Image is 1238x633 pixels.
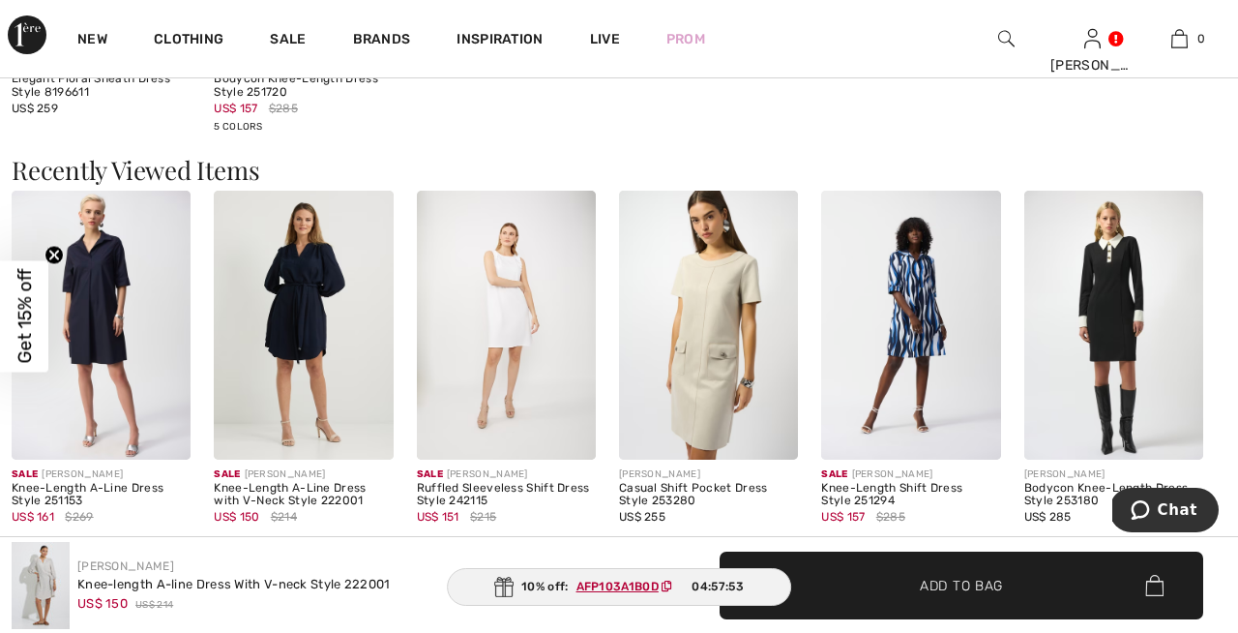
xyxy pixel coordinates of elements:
iframe: Opens a widget where you can chat to one of our agents [1112,488,1219,536]
img: Ruffled Sleeveless Shift Dress Style 242115 [417,191,596,460]
a: Sale [270,31,306,51]
img: Knee-Length A-Line Dress with V-Neck Style 222001 [214,191,393,460]
div: Casual Shift Pocket Dress Style 253280 [619,482,798,509]
div: [PERSON_NAME] [12,467,191,482]
a: Live [590,29,620,49]
div: Knee-Length A-Line Dress Style 251153 [12,482,191,509]
span: US$ 285 [1024,510,1072,524]
div: [PERSON_NAME] [619,467,798,482]
a: New [77,31,107,51]
div: [PERSON_NAME] [214,467,393,482]
img: Bodycon Knee-Length Dress Style 253180 [1024,191,1203,460]
div: Ruffled Sleeveless Shift Dress Style 242115 [417,482,596,509]
div: Knee-length A-line Dress With V-neck Style 222001 [77,575,391,594]
div: 10% off: [447,568,791,606]
div: [PERSON_NAME] [417,467,596,482]
span: $215 [470,508,496,526]
img: 1ère Avenue [8,15,46,54]
span: $214 [271,508,297,526]
span: Add to Bag [920,575,1003,595]
div: [PERSON_NAME] [1050,55,1135,75]
span: $285 [876,508,905,526]
img: Knee-Length Shift Dress Style 251294 [821,191,1000,460]
span: US$ 157 [821,510,865,524]
a: Brands [353,31,411,51]
img: search the website [998,27,1015,50]
a: Sign In [1084,29,1101,47]
span: US$ 150 [77,596,128,611]
img: Bag.svg [1145,575,1164,596]
img: Gift.svg [494,577,514,597]
img: Knee-Length A-Line Dress with V-Neck Style 222001 [12,542,70,629]
span: US$ 255 [619,510,665,524]
span: 5 Colors [214,121,262,133]
div: Bodycon Knee-Length Dress Style 251720 [214,73,393,100]
div: [PERSON_NAME] [821,467,1000,482]
div: Knee-Length A-Line Dress with V-Neck Style 222001 [214,482,393,509]
span: 04:57:53 [692,578,743,595]
img: Knee-Length A-Line Dress Style 251153 [12,191,191,460]
span: Inspiration [457,31,543,51]
span: US$ 259 [12,102,58,115]
a: 0 [1136,27,1222,50]
span: US$ 151 [417,510,459,524]
img: My Info [1084,27,1101,50]
a: [PERSON_NAME] [77,559,174,573]
div: Bodycon Knee-Length Dress Style 253180 [1024,482,1203,509]
span: Sale [417,468,443,480]
div: Knee-Length Shift Dress Style 251294 [821,482,1000,509]
span: US$ 157 [214,102,257,115]
span: US$ 214 [135,598,173,613]
ins: AFP103A1B0D [576,580,659,593]
button: Add to Bag [720,552,1203,619]
button: Close teaser [44,246,64,265]
a: Prom [666,29,705,49]
span: US$ 150 [214,510,259,524]
h3: Recently Viewed Items [12,158,1226,183]
a: Clothing [154,31,223,51]
img: My Bag [1171,27,1188,50]
span: US$ 161 [12,510,54,524]
span: 0 [1197,30,1205,47]
div: Elegant Floral Sheath Dress Style 8196611 [12,73,191,100]
span: Sale [12,468,38,480]
span: Get 15% off [14,269,36,364]
span: $269 [65,508,93,526]
span: $285 [269,100,298,117]
img: Casual Shift Pocket Dress Style 253280 [619,191,798,460]
span: Sale [214,468,240,480]
span: Sale [821,468,847,480]
div: [PERSON_NAME] [1024,467,1203,482]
